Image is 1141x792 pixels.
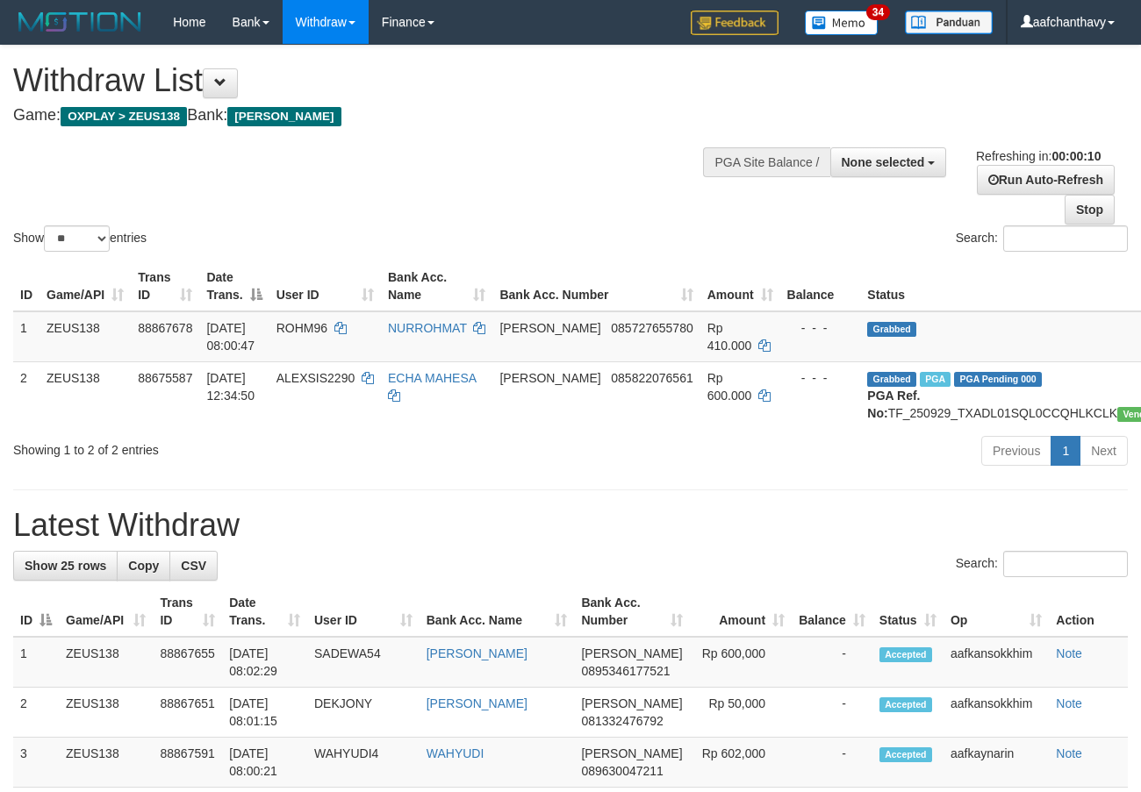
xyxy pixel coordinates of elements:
[944,587,1049,637] th: Op: activate to sort column ascending
[276,321,327,335] span: ROHM96
[787,369,854,387] div: - - -
[690,688,793,738] td: Rp 50,000
[956,551,1128,577] label: Search:
[13,434,463,459] div: Showing 1 to 2 of 2 entries
[206,371,255,403] span: [DATE] 12:34:50
[581,664,670,678] span: Copy 0895346177521 to clipboard
[1056,696,1082,710] a: Note
[13,225,147,252] label: Show entries
[13,738,59,788] td: 3
[581,696,682,710] span: [PERSON_NAME]
[1051,149,1101,163] strong: 00:00:10
[427,696,527,710] a: [PERSON_NAME]
[792,738,872,788] td: -
[59,738,153,788] td: ZEUS138
[691,11,779,35] img: Feedback.jpg
[581,646,682,660] span: [PERSON_NAME]
[199,261,269,311] th: Date Trans.: activate to sort column descending
[222,587,307,637] th: Date Trans.: activate to sort column ascending
[879,647,932,662] span: Accepted
[492,261,700,311] th: Bank Acc. Number: activate to sort column ascending
[690,738,793,788] td: Rp 602,000
[981,436,1051,466] a: Previous
[13,587,59,637] th: ID: activate to sort column descending
[499,371,600,385] span: [PERSON_NAME]
[581,714,663,728] span: Copy 081332476792 to clipboard
[879,697,932,712] span: Accepted
[581,764,663,778] span: Copy 089630047211 to clipboard
[276,371,355,385] span: ALEXSIS2290
[703,147,829,177] div: PGA Site Balance /
[690,637,793,688] td: Rp 600,000
[13,311,39,362] td: 1
[1056,746,1082,760] a: Note
[956,225,1128,252] label: Search:
[1003,225,1128,252] input: Search:
[1056,646,1082,660] a: Note
[59,637,153,688] td: ZEUS138
[138,321,192,335] span: 88867678
[867,322,916,337] span: Grabbed
[61,107,187,126] span: OXPLAY > ZEUS138
[59,688,153,738] td: ZEUS138
[307,637,420,688] td: SADEWA54
[59,587,153,637] th: Game/API: activate to sort column ascending
[944,637,1049,688] td: aafkansokkhim
[39,311,131,362] td: ZEUS138
[700,261,780,311] th: Amount: activate to sort column ascending
[427,746,484,760] a: WAHYUDI
[611,371,692,385] span: Copy 085822076561 to clipboard
[13,551,118,581] a: Show 25 rows
[420,587,575,637] th: Bank Acc. Name: activate to sort column ascending
[792,688,872,738] td: -
[117,551,170,581] a: Copy
[128,559,159,573] span: Copy
[920,372,951,387] span: Marked by aafpengsreynich
[872,587,944,637] th: Status: activate to sort column ascending
[805,11,879,35] img: Button%20Memo.svg
[222,637,307,688] td: [DATE] 08:02:29
[381,261,492,311] th: Bank Acc. Name: activate to sort column ascending
[1080,436,1128,466] a: Next
[879,747,932,762] span: Accepted
[13,261,39,311] th: ID
[307,738,420,788] td: WAHYUDI4
[269,261,381,311] th: User ID: activate to sort column ascending
[13,688,59,738] td: 2
[976,149,1101,163] span: Refreshing in:
[13,361,39,429] td: 2
[866,4,890,20] span: 34
[39,361,131,429] td: ZEUS138
[867,389,920,420] b: PGA Ref. No:
[222,738,307,788] td: [DATE] 08:00:21
[780,261,861,311] th: Balance
[1051,436,1080,466] a: 1
[153,738,222,788] td: 88867591
[13,9,147,35] img: MOTION_logo.png
[574,587,689,637] th: Bank Acc. Number: activate to sort column ascending
[13,63,743,98] h1: Withdraw List
[25,559,106,573] span: Show 25 rows
[611,321,692,335] span: Copy 085727655780 to clipboard
[13,508,1128,543] h1: Latest Withdraw
[690,587,793,637] th: Amount: activate to sort column ascending
[905,11,993,34] img: panduan.png
[1049,587,1128,637] th: Action
[44,225,110,252] select: Showentries
[787,319,854,337] div: - - -
[388,371,476,385] a: ECHA MAHESA
[707,371,752,403] span: Rp 600.000
[944,738,1049,788] td: aafkaynarin
[830,147,947,177] button: None selected
[206,321,255,353] span: [DATE] 08:00:47
[131,261,199,311] th: Trans ID: activate to sort column ascending
[707,321,752,353] span: Rp 410.000
[977,165,1115,195] a: Run Auto-Refresh
[138,371,192,385] span: 88675587
[388,321,467,335] a: NURROHMAT
[13,637,59,688] td: 1
[13,107,743,125] h4: Game: Bank:
[427,646,527,660] a: [PERSON_NAME]
[227,107,341,126] span: [PERSON_NAME]
[581,746,682,760] span: [PERSON_NAME]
